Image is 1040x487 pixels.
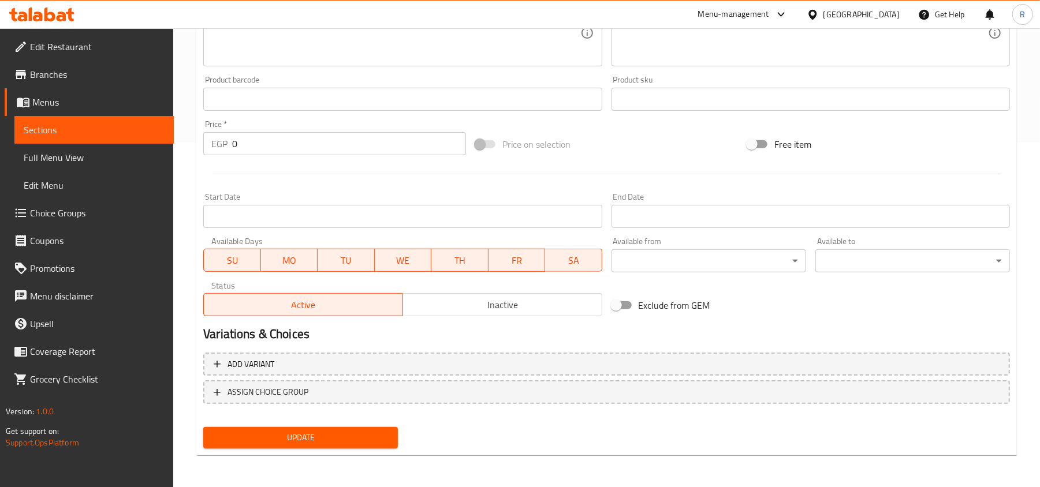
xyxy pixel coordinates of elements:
[1020,8,1025,21] span: R
[30,261,165,275] span: Promotions
[489,249,546,272] button: FR
[322,252,370,269] span: TU
[32,95,165,109] span: Menus
[211,6,580,61] textarea: Very concentrated espresso coffee with less water
[318,249,375,272] button: TU
[5,33,174,61] a: Edit Restaurant
[6,424,59,439] span: Get support on:
[30,317,165,331] span: Upsell
[408,297,598,313] span: Inactive
[5,227,174,254] a: Coupons
[5,338,174,365] a: Coverage Report
[203,325,1010,343] h2: Variations & Choices
[815,249,1010,272] div: ​
[30,289,165,303] span: Menu disclaimer
[823,8,900,21] div: [GEOGRAPHIC_DATA]
[5,310,174,338] a: Upsell
[14,116,174,144] a: Sections
[203,427,398,448] button: Update
[261,249,318,272] button: MO
[211,137,228,151] p: EGP
[5,61,174,88] a: Branches
[431,249,489,272] button: TH
[30,344,165,358] span: Coverage Report
[208,297,398,313] span: Active
[203,353,1010,376] button: Add variant
[30,372,165,386] span: Grocery Checklist
[436,252,484,269] span: TH
[14,171,174,199] a: Edit Menu
[5,88,174,116] a: Menus
[402,293,602,316] button: Inactive
[266,252,314,269] span: MO
[232,132,466,155] input: Please enter price
[5,254,174,282] a: Promotions
[5,199,174,227] a: Choice Groups
[620,6,988,61] textarea: قهوة إسبرسو مركزة جداً بكمية أقل من الماء
[493,252,541,269] span: FR
[203,88,602,111] input: Please enter product barcode
[24,151,165,164] span: Full Menu View
[30,234,165,248] span: Coupons
[203,380,1010,404] button: ASSIGN CHOICE GROUP
[5,365,174,393] a: Grocery Checklist
[30,68,165,81] span: Branches
[774,137,811,151] span: Free item
[6,404,34,419] span: Version:
[14,144,174,171] a: Full Menu View
[379,252,427,269] span: WE
[213,430,389,445] span: Update
[30,206,165,220] span: Choice Groups
[208,252,256,269] span: SU
[30,40,165,54] span: Edit Restaurant
[612,88,1010,111] input: Please enter product sku
[550,252,598,269] span: SA
[502,137,571,151] span: Price on selection
[545,249,602,272] button: SA
[24,123,165,137] span: Sections
[24,178,165,192] span: Edit Menu
[698,8,769,21] div: Menu-management
[203,249,260,272] button: SU
[612,249,806,272] div: ​
[6,435,79,450] a: Support.OpsPlatform
[228,357,274,372] span: Add variant
[639,298,710,312] span: Exclude from GEM
[203,293,403,316] button: Active
[375,249,432,272] button: WE
[228,385,308,399] span: ASSIGN CHOICE GROUP
[36,404,54,419] span: 1.0.0
[5,282,174,310] a: Menu disclaimer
